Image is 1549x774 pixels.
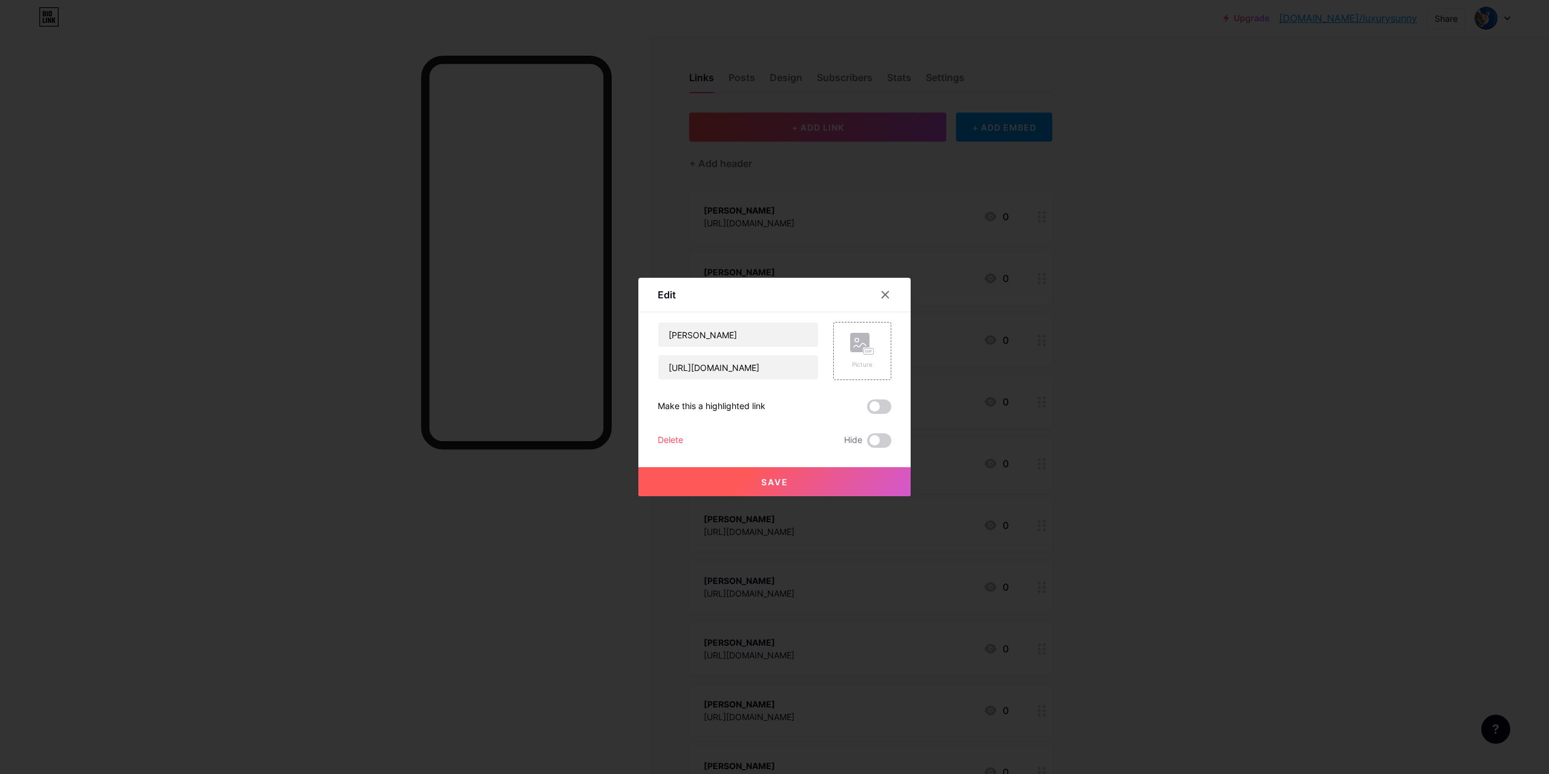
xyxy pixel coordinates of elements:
[658,323,818,347] input: Title
[844,433,862,448] span: Hide
[658,433,683,448] div: Delete
[658,399,765,414] div: Make this a highlighted link
[658,287,676,302] div: Edit
[761,477,788,487] span: Save
[658,355,818,379] input: URL
[850,360,874,369] div: Picture
[638,467,911,496] button: Save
